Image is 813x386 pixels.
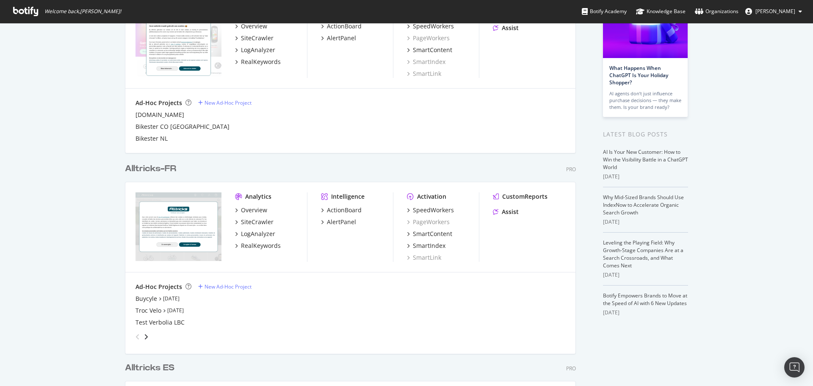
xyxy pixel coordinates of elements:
a: [DATE] [163,295,180,302]
div: [DATE] [603,309,688,317]
a: Bikester NL [135,134,168,143]
a: New Ad-Hoc Project [198,99,252,106]
div: Assist [502,208,519,216]
div: AlertPanel [327,218,356,226]
a: SmartContent [407,46,452,54]
div: LogAnalyzer [241,46,275,54]
a: Bikester CO [GEOGRAPHIC_DATA] [135,122,230,131]
div: Analytics [245,192,271,201]
a: Alltricks ES [125,362,178,374]
div: AI agents don’t just influence purchase decisions — they make them. Is your brand ready? [609,90,681,111]
a: SmartLink [407,253,441,262]
a: SmartIndex [407,58,445,66]
div: Knowledge Base [636,7,686,16]
div: Ad-Hoc Projects [135,99,182,107]
a: Assist [493,208,519,216]
div: Pro [566,166,576,173]
div: New Ad-Hoc Project [205,283,252,290]
div: SmartContent [413,230,452,238]
span: Antonin Anger [755,8,795,15]
div: CustomReports [502,192,548,201]
a: Overview [235,22,267,31]
a: LogAnalyzer [235,230,275,238]
div: SiteCrawler [241,218,274,226]
img: alltricks.nl [135,8,221,77]
a: Botify Empowers Brands to Move at the Speed of AI with 6 New Updates [603,292,687,307]
a: RealKeywords [235,242,281,250]
div: Overview [241,22,267,31]
div: Open Intercom Messenger [784,357,805,378]
a: Why Mid-Sized Brands Should Use IndexNow to Accelerate Organic Search Growth [603,194,684,216]
a: RealKeywords [235,58,281,66]
div: New Ad-Hoc Project [205,99,252,106]
a: AlertPanel [321,218,356,226]
a: PageWorkers [407,34,450,42]
div: ActionBoard [327,206,362,214]
div: Botify Academy [582,7,627,16]
a: [DATE] [167,307,184,314]
div: angle-right [143,333,149,341]
div: Intelligence [331,192,365,201]
div: Latest Blog Posts [603,130,688,139]
a: Alltricks-FR [125,163,180,175]
a: SiteCrawler [235,34,274,42]
div: LogAnalyzer [241,230,275,238]
div: Assist [502,24,519,32]
div: Alltricks-FR [125,163,176,175]
a: SpeedWorkers [407,22,454,31]
a: AI Is Your New Customer: How to Win the Visibility Battle in a ChatGPT World [603,148,688,171]
div: AlertPanel [327,34,356,42]
a: What Happens When ChatGPT Is Your Holiday Shopper? [609,64,668,86]
div: RealKeywords [241,242,281,250]
a: ActionBoard [321,22,362,31]
div: SmartContent [413,46,452,54]
div: [DATE] [603,218,688,226]
div: SiteCrawler [241,34,274,42]
a: Troc Velo [135,306,161,315]
a: SmartLink [407,69,441,78]
a: SpeedWorkers [407,206,454,214]
a: ActionBoard [321,206,362,214]
a: Buycyle [135,294,157,303]
div: Organizations [695,7,738,16]
div: Alltricks ES [125,362,174,374]
div: RealKeywords [241,58,281,66]
a: PageWorkers [407,218,450,226]
div: [DATE] [603,173,688,181]
div: ActionBoard [327,22,362,31]
a: Overview [235,206,267,214]
div: Pro [566,365,576,372]
div: SpeedWorkers [413,22,454,31]
a: LogAnalyzer [235,46,275,54]
a: AlertPanel [321,34,356,42]
span: Welcome back, [PERSON_NAME] ! [44,8,121,15]
div: Activation [417,192,446,201]
div: angle-left [132,330,143,344]
img: alltricks.fr [135,192,221,261]
a: Test Verbolia LBC [135,318,185,327]
a: Leveling the Playing Field: Why Growth-Stage Companies Are at a Search Crossroads, and What Comes... [603,239,683,269]
a: [DOMAIN_NAME] [135,111,184,119]
div: [DATE] [603,271,688,279]
a: CustomReports [493,192,548,201]
button: [PERSON_NAME] [738,5,809,18]
a: SiteCrawler [235,218,274,226]
div: SmartIndex [413,242,445,250]
a: SmartIndex [407,242,445,250]
a: SmartContent [407,230,452,238]
a: Assist [493,24,519,32]
div: SpeedWorkers [413,206,454,214]
div: Overview [241,206,267,214]
div: Ad-Hoc Projects [135,283,182,291]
